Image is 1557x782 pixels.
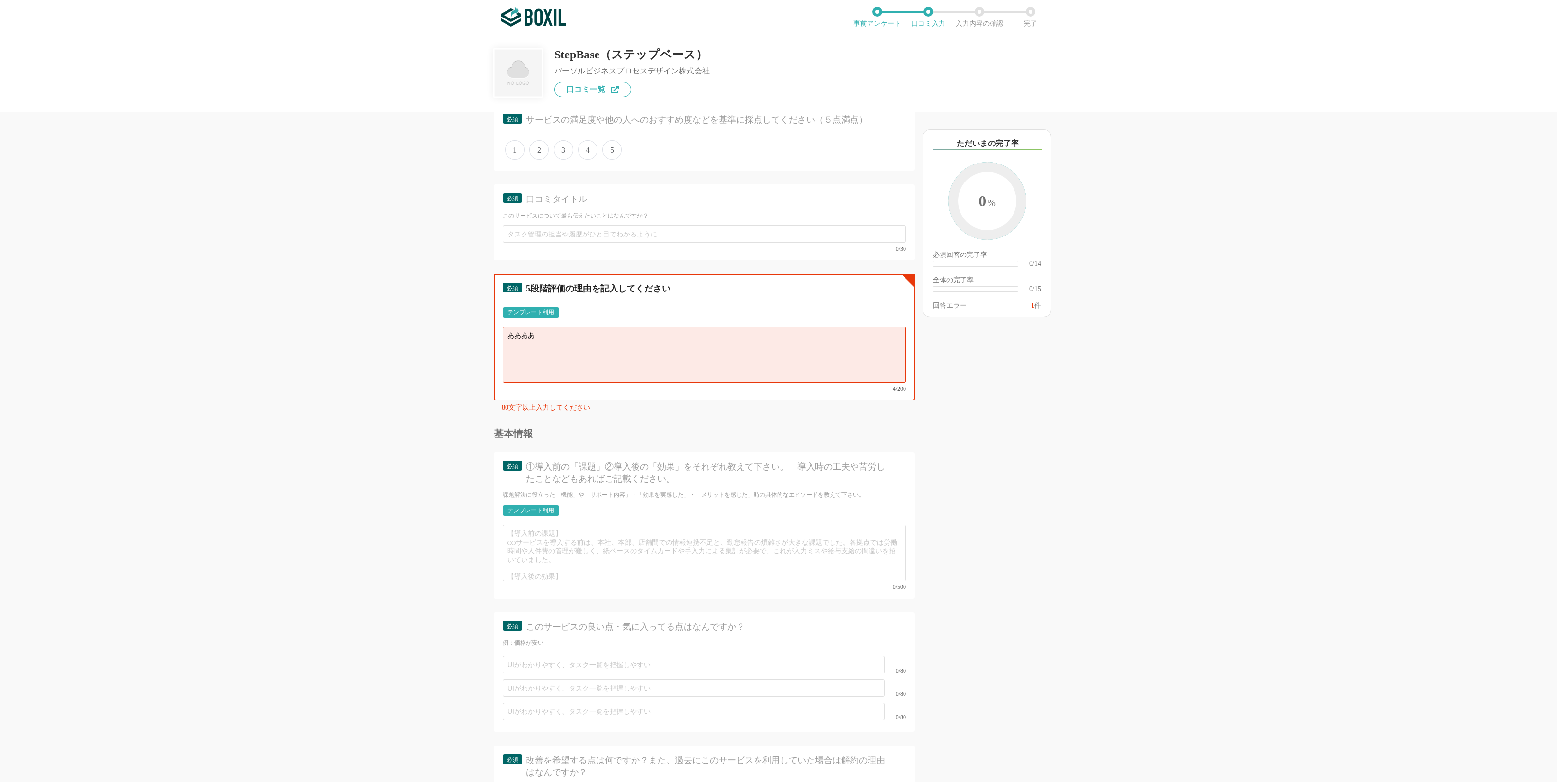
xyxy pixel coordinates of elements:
[507,309,554,315] div: テンプレート利用
[885,668,906,673] div: 0/80
[494,429,915,438] div: 基本情報
[933,302,967,309] div: 回答エラー
[503,584,906,590] div: 0/500
[526,283,889,295] div: 5段階評価の理由を記入してください
[526,461,889,485] div: ①導入前の「課題」②導入後の「効果」をそれぞれ教えて下さい。 導入時の工夫や苦労したことなどもあればご記載ください。
[503,491,906,499] div: 課題解決に役立った「機能」や「サポート内容」・「効果を実感した」・「メリットを感じた」時の具体的なエピソードを教えて下さい。
[554,49,710,60] div: StepBase（ステップベース）
[933,252,1041,260] div: 必須回答の完了率
[507,195,518,202] span: 必須
[1031,302,1034,309] span: 1
[507,623,518,630] span: 必須
[602,140,622,160] span: 5
[502,404,915,415] div: 80文字以上入力してください
[903,7,954,27] li: 口コミ入力
[503,246,906,252] div: 0/30
[503,656,885,673] input: UIがわかりやすく、タスク一覧を把握しやすい
[1031,302,1041,309] div: 件
[507,756,518,763] span: 必須
[554,82,631,97] a: 口コミ一覧
[529,140,549,160] span: 2
[885,714,906,720] div: 0/80
[554,67,710,75] div: パーソルビジネスプロセスデザイン株式会社
[503,703,885,720] input: UIがわかりやすく、タスク一覧を把握しやすい
[851,7,903,27] li: 事前アンケート
[1029,260,1041,267] div: 0/14
[1029,286,1041,292] div: 0/15
[933,277,1041,286] div: 全体の完了率
[503,386,906,392] div: 4/200
[501,7,566,27] img: ボクシルSaaS_ロゴ
[503,225,906,243] input: タスク管理の担当や履歴がひと目でわかるように
[1005,7,1056,27] li: 完了
[958,172,1016,232] span: 0
[554,140,573,160] span: 3
[503,679,885,697] input: UIがわかりやすく、タスク一覧を把握しやすい
[526,754,889,779] div: 改善を希望する点は何ですか？また、過去にこのサービスを利用していた場合は解約の理由はなんですか？
[526,621,889,633] div: このサービスの良い点・気に入ってる点はなんですか？
[526,193,889,205] div: 口コミタイトル
[578,140,597,160] span: 4
[954,7,1005,27] li: 入力内容の確認
[503,639,906,647] div: 例：価格が安い
[987,198,996,208] span: %
[505,140,525,160] span: 1
[507,285,518,291] span: 必須
[526,114,889,126] div: サービスの満足度や他の人へのおすすめ度などを基準に採点してください（５点満点）
[933,138,1042,150] div: ただいまの完了率
[885,691,906,697] div: 0/80
[503,212,906,220] div: このサービスについて最も伝えたいことはなんですか？
[507,116,518,123] span: 必須
[507,463,518,470] span: 必須
[566,86,605,93] span: 口コミ一覧
[507,508,554,513] div: テンプレート利用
